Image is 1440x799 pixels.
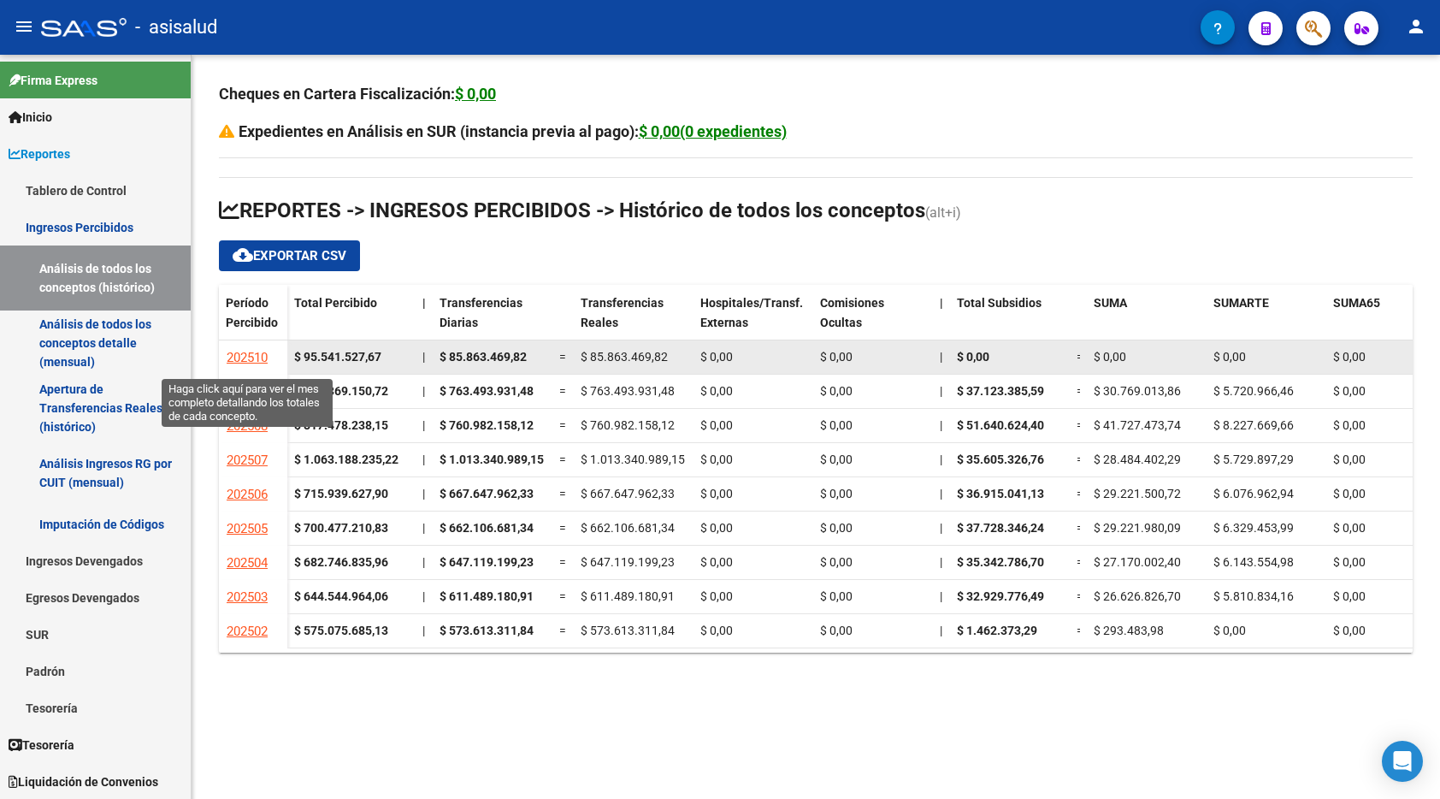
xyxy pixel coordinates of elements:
span: $ 662.106.681,34 [440,521,534,535]
span: | [422,296,426,310]
span: $ 36.915.041,13 [957,487,1044,500]
span: $ 0,00 [957,350,989,364]
span: $ 35.342.786,70 [957,555,1044,569]
span: $ 0,00 [1333,418,1366,432]
span: | [940,453,942,466]
span: 202510 [227,350,268,365]
span: $ 85.863.469,82 [581,350,668,364]
span: Tesorería [9,736,74,755]
span: $ 760.982.158,12 [581,418,675,432]
span: Total Percibido [294,296,377,310]
span: $ 0,00 [1213,350,1246,364]
span: $ 28.484.402,29 [1094,453,1181,466]
span: $ 1.462.373,29 [957,624,1037,637]
span: = [1077,384,1083,398]
span: | [940,487,942,500]
span: (alt+i) [925,204,961,221]
span: $ 0,00 [820,418,853,432]
span: $ 35.605.326,76 [957,453,1044,466]
span: | [422,521,425,535]
span: = [1077,453,1083,466]
span: $ 573.613.311,84 [440,624,534,637]
span: Transferencias Diarias [440,296,522,329]
span: $ 8.227.669,66 [1213,418,1294,432]
span: = [1077,624,1083,637]
span: $ 0,00 [820,384,853,398]
span: Hospitales/Transf. Externas [700,296,803,329]
span: | [940,589,942,603]
span: = [559,418,566,432]
span: $ 0,00 [1333,555,1366,569]
span: SUMA65 [1333,296,1380,310]
span: = [559,589,566,603]
span: $ 0,00 [1333,487,1366,500]
span: | [940,624,942,637]
span: 202506 [227,487,268,502]
span: Comisiones Ocultas [820,296,884,329]
span: $ 0,00 [1333,350,1366,364]
span: $ 5.729.897,29 [1213,453,1294,466]
span: 202507 [227,453,268,468]
mat-icon: person [1406,16,1426,37]
span: 202502 [227,624,268,639]
span: $ 29.221.500,72 [1094,487,1181,500]
strong: Expedientes en Análisis en SUR (instancia previa al pago): [239,122,787,140]
span: $ 1.013.340.989,15 [440,453,544,466]
span: $ 760.982.158,12 [440,418,534,432]
span: Exportar CSV [233,248,346,263]
span: Firma Express [9,71,97,90]
span: $ 37.123.385,59 [957,384,1044,398]
strong: $ 1.063.188.235,22 [294,453,398,466]
span: $ 0,00 [820,350,853,364]
span: | [422,555,425,569]
span: $ 0,00 [820,487,853,500]
span: Período Percibido [226,296,278,329]
div: $ 0,00 [455,82,496,106]
span: = [559,555,566,569]
datatable-header-cell: Comisiones Ocultas [813,285,933,357]
span: $ 6.329.453,99 [1213,521,1294,535]
span: $ 293.483,98 [1094,624,1164,637]
span: = [559,521,566,535]
datatable-header-cell: Total Percibido [287,285,416,357]
span: 202505 [227,521,268,536]
span: $ 0,00 [820,453,853,466]
span: $ 85.863.469,82 [440,350,527,364]
span: | [940,296,943,310]
span: 202504 [227,555,268,571]
strong: $ 682.746.835,96 [294,555,388,569]
span: = [559,453,566,466]
span: REPORTES -> INGRESOS PERCIBIDOS -> Histórico de todos los conceptos [219,198,925,222]
span: $ 611.489.180,91 [581,589,675,603]
span: $ 0,00 [700,384,733,398]
span: $ 6.143.554,98 [1213,555,1294,569]
mat-icon: menu [14,16,34,37]
span: $ 667.647.962,33 [581,487,675,500]
span: $ 0,00 [700,624,733,637]
span: $ 27.170.002,40 [1094,555,1181,569]
span: | [422,384,425,398]
span: $ 0,00 [820,589,853,603]
mat-icon: cloud_download [233,245,253,265]
strong: $ 811.869.150,72 [294,384,388,398]
span: $ 0,00 [1333,589,1366,603]
span: $ 0,00 [700,350,733,364]
span: = [559,384,566,398]
span: Reportes [9,145,70,163]
strong: Cheques en Cartera Fiscalización: [219,85,496,103]
span: | [422,487,425,500]
span: $ 647.119.199,23 [581,555,675,569]
span: = [1077,350,1083,364]
span: $ 0,00 [1094,350,1126,364]
span: $ 26.626.826,70 [1094,589,1181,603]
strong: $ 575.075.685,13 [294,624,388,637]
span: | [940,418,942,432]
span: SUMA [1094,296,1127,310]
span: $ 0,00 [700,555,733,569]
span: 202503 [227,589,268,605]
span: $ 6.076.962,94 [1213,487,1294,500]
strong: $ 715.939.627,90 [294,487,388,500]
datatable-header-cell: SUMARTE [1207,285,1326,357]
span: $ 0,00 [700,487,733,500]
span: SUMARTE [1213,296,1269,310]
